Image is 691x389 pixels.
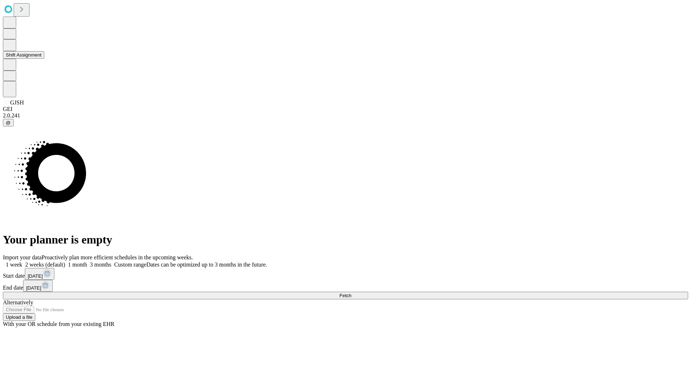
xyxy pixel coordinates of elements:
[25,261,65,268] span: 2 weeks (default)
[3,280,688,292] div: End date
[3,106,688,112] div: GEI
[42,254,193,260] span: Proactively plan more efficient schedules in the upcoming weeks.
[3,299,33,305] span: Alternatively
[23,280,53,292] button: [DATE]
[339,293,351,298] span: Fetch
[3,268,688,280] div: Start date
[3,51,44,59] button: Shift Assignment
[90,261,111,268] span: 3 months
[10,99,24,106] span: GJSH
[6,261,22,268] span: 1 week
[25,268,54,280] button: [DATE]
[26,285,41,291] span: [DATE]
[114,261,146,268] span: Custom range
[3,233,688,246] h1: Your planner is empty
[3,321,114,327] span: With your OR schedule from your existing EHR
[3,119,14,126] button: @
[3,254,42,260] span: Import your data
[3,292,688,299] button: Fetch
[3,313,35,321] button: Upload a file
[3,112,688,119] div: 2.0.241
[68,261,87,268] span: 1 month
[6,120,11,125] span: @
[146,261,267,268] span: Dates can be optimized up to 3 months in the future.
[28,273,43,279] span: [DATE]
